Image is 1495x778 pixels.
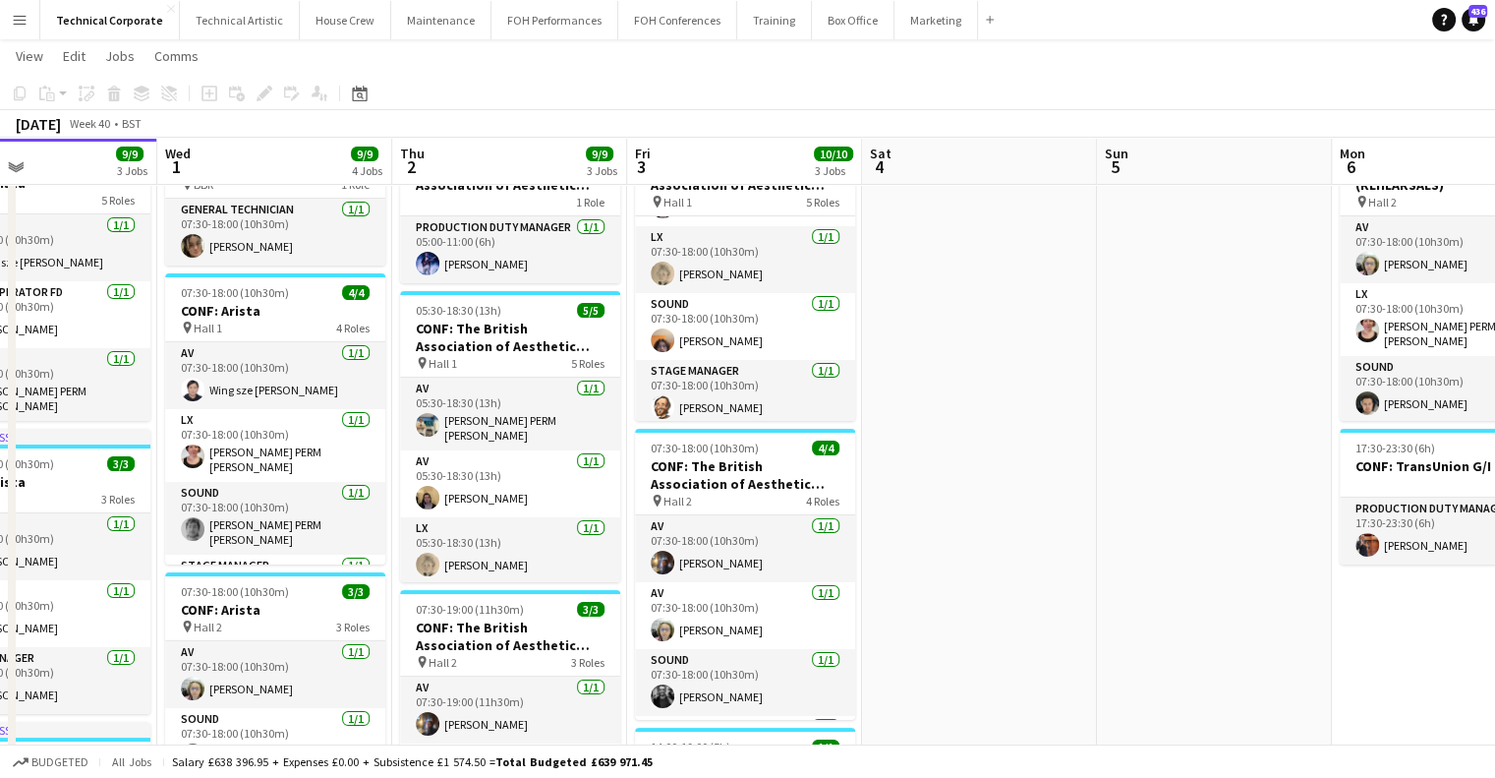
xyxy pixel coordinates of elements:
[400,450,620,517] app-card-role: AV1/105:30-18:30 (13h)[PERSON_NAME]
[165,273,385,565] app-job-card: 07:30-18:00 (10h30m)4/4CONF: Arista Hall 14 RolesAV1/107:30-18:00 (10h30m)Wing sze [PERSON_NAME]L...
[351,147,378,161] span: 9/9
[97,43,143,69] a: Jobs
[165,130,385,266] app-job-card: 07:30-18:00 (10h30m)1/1CONF: Arista BBR1 RoleGeneral Technician1/107:30-18:00 (10h30m)[PERSON_NAME]
[108,754,155,769] span: All jobs
[154,47,199,65] span: Comms
[806,195,839,209] span: 5 Roles
[165,482,385,555] app-card-role: Sound1/107:30-18:00 (10h30m)[PERSON_NAME] PERM [PERSON_NAME]
[400,291,620,582] app-job-card: 05:30-18:30 (13h)5/5CONF: The British Association of Aesthetic Plastic Surgeons Hall 15 RolesAV1/...
[165,342,385,409] app-card-role: AV1/107:30-18:00 (10h30m)Wing sze [PERSON_NAME]
[1102,155,1128,178] span: 5
[31,755,88,769] span: Budgeted
[352,163,382,178] div: 4 Jobs
[416,602,524,617] span: 07:30-19:00 (11h30m)
[651,441,759,455] span: 07:30-18:00 (10h30m)
[181,584,289,599] span: 07:30-18:00 (10h30m)
[812,740,839,754] span: 1/1
[1462,8,1485,31] a: 436
[342,285,370,300] span: 4/4
[181,285,289,300] span: 07:30-18:00 (10h30m)
[107,456,135,471] span: 3/3
[165,302,385,320] h3: CONF: Arista
[618,1,737,39] button: FOH Conferences
[180,1,300,39] button: Technical Artistic
[400,145,425,162] span: Thu
[300,1,391,39] button: House Crew
[635,429,855,720] app-job-card: 07:30-18:00 (10h30m)4/4CONF: The British Association of Aesthetic Plastic Surgeons Hall 24 RolesA...
[16,47,43,65] span: View
[812,441,839,455] span: 4/4
[806,494,839,509] span: 4 Roles
[16,114,61,134] div: [DATE]
[1355,441,1435,455] span: 17:30-23:30 (6h)
[635,130,855,421] app-job-card: 07:30-18:00 (10h30m)5/5CONF: The British Association of Aesthetic Plastic Surgeons Hall 15 Roles[...
[165,409,385,482] app-card-role: LX1/107:30-18:00 (10h30m)[PERSON_NAME] PERM [PERSON_NAME]
[400,378,620,450] app-card-role: AV1/105:30-18:30 (13h)[PERSON_NAME] PERM [PERSON_NAME]
[165,708,385,775] app-card-role: Sound1/107:30-18:00 (10h30m)[PERSON_NAME]
[815,163,852,178] div: 3 Jobs
[10,751,91,773] button: Budgeted
[105,47,135,65] span: Jobs
[1340,145,1365,162] span: Mon
[1368,195,1397,209] span: Hall 2
[867,155,891,178] span: 4
[101,492,135,507] span: 3 Roles
[400,130,620,283] div: 05:00-11:00 (6h)1/1CONF: The British Association of Aesthetic Plastic Surgeons1 RoleProduction Du...
[122,116,142,131] div: BST
[571,356,604,371] span: 5 Roles
[1105,145,1128,162] span: Sun
[172,754,653,769] div: Salary £638 396.95 + Expenses £0.00 + Subsistence £1 574.50 =
[495,754,653,769] span: Total Budgeted £639 971.45
[632,155,651,178] span: 3
[117,163,147,178] div: 3 Jobs
[165,199,385,266] app-card-role: General Technician1/107:30-18:00 (10h30m)[PERSON_NAME]
[400,619,620,654] h3: CONF: The British Association of Aesthetic Plastic Surgeons
[400,320,620,355] h3: CONF: The British Association of Aesthetic Plastic Surgeons
[101,193,135,208] span: 5 Roles
[336,321,370,335] span: 4 Roles
[1337,155,1365,178] span: 6
[65,116,114,131] span: Week 40
[400,517,620,584] app-card-role: LX1/105:30-18:30 (13h)[PERSON_NAME]
[812,1,894,39] button: Box Office
[635,457,855,493] h3: CONF: The British Association of Aesthetic Plastic Surgeons
[635,226,855,293] app-card-role: LX1/107:30-18:00 (10h30m)[PERSON_NAME]
[635,360,855,427] app-card-role: Stage Manager1/107:30-18:00 (10h30m)[PERSON_NAME]
[651,740,730,754] span: 14:00-19:00 (5h)
[870,145,891,162] span: Sat
[587,163,617,178] div: 3 Jobs
[577,303,604,318] span: 5/5
[1468,5,1487,18] span: 436
[397,155,425,178] span: 2
[635,515,855,582] app-card-role: AV1/107:30-18:00 (10h30m)[PERSON_NAME]
[336,620,370,634] span: 3 Roles
[576,195,604,209] span: 1 Role
[194,620,222,634] span: Hall 2
[416,303,501,318] span: 05:30-18:30 (13h)
[400,216,620,283] app-card-role: Production Duty Manager1/105:00-11:00 (6h)[PERSON_NAME]
[146,43,206,69] a: Comms
[165,641,385,708] app-card-role: AV1/107:30-18:00 (10h30m)[PERSON_NAME]
[165,145,191,162] span: Wed
[165,555,385,622] app-card-role: Stage Manager1/1
[55,43,93,69] a: Edit
[663,494,692,509] span: Hall 2
[391,1,491,39] button: Maintenance
[400,677,620,744] app-card-role: AV1/107:30-19:00 (11h30m)[PERSON_NAME]
[8,43,51,69] a: View
[429,655,457,670] span: Hall 2
[63,47,86,65] span: Edit
[894,1,978,39] button: Marketing
[577,602,604,617] span: 3/3
[342,584,370,599] span: 3/3
[116,147,144,161] span: 9/9
[571,655,604,670] span: 3 Roles
[663,195,692,209] span: Hall 1
[162,155,191,178] span: 1
[586,147,613,161] span: 9/9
